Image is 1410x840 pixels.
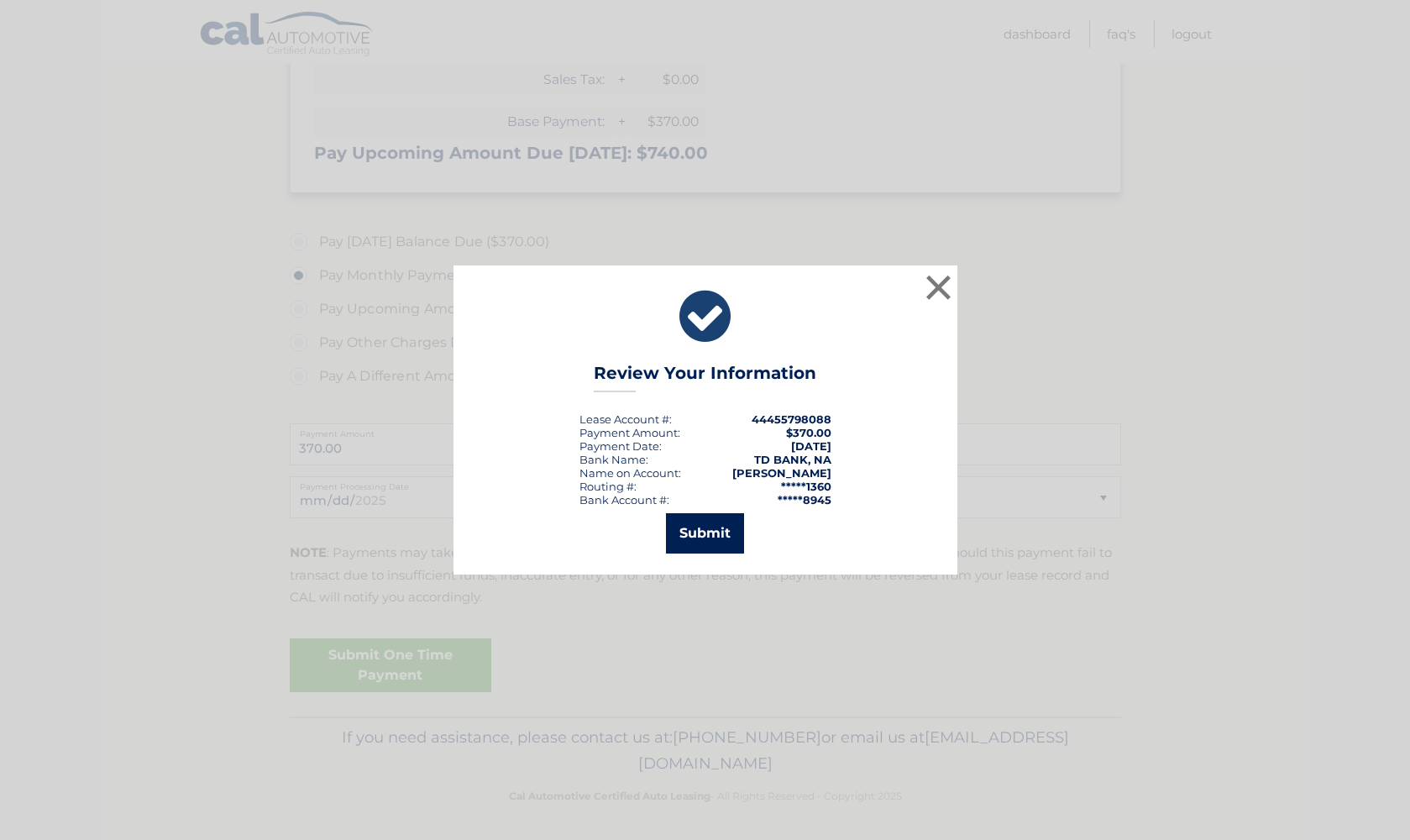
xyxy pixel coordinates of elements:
strong: TD BANK, NA [754,453,831,466]
div: : [579,439,662,453]
div: Name on Account: [579,466,681,480]
div: Bank Name: [579,453,648,466]
button: Submit [666,513,744,554]
span: $370.00 [786,426,831,439]
button: × [922,270,956,304]
span: Payment Date [579,439,659,453]
span: [DATE] [791,439,831,453]
strong: [PERSON_NAME] [732,466,831,480]
h3: Review Your Information [594,363,816,392]
div: Bank Account #: [579,493,669,507]
div: Payment Amount: [579,426,680,439]
strong: 44455798088 [752,412,831,426]
div: Lease Account #: [579,412,672,426]
div: Routing #: [579,480,637,493]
